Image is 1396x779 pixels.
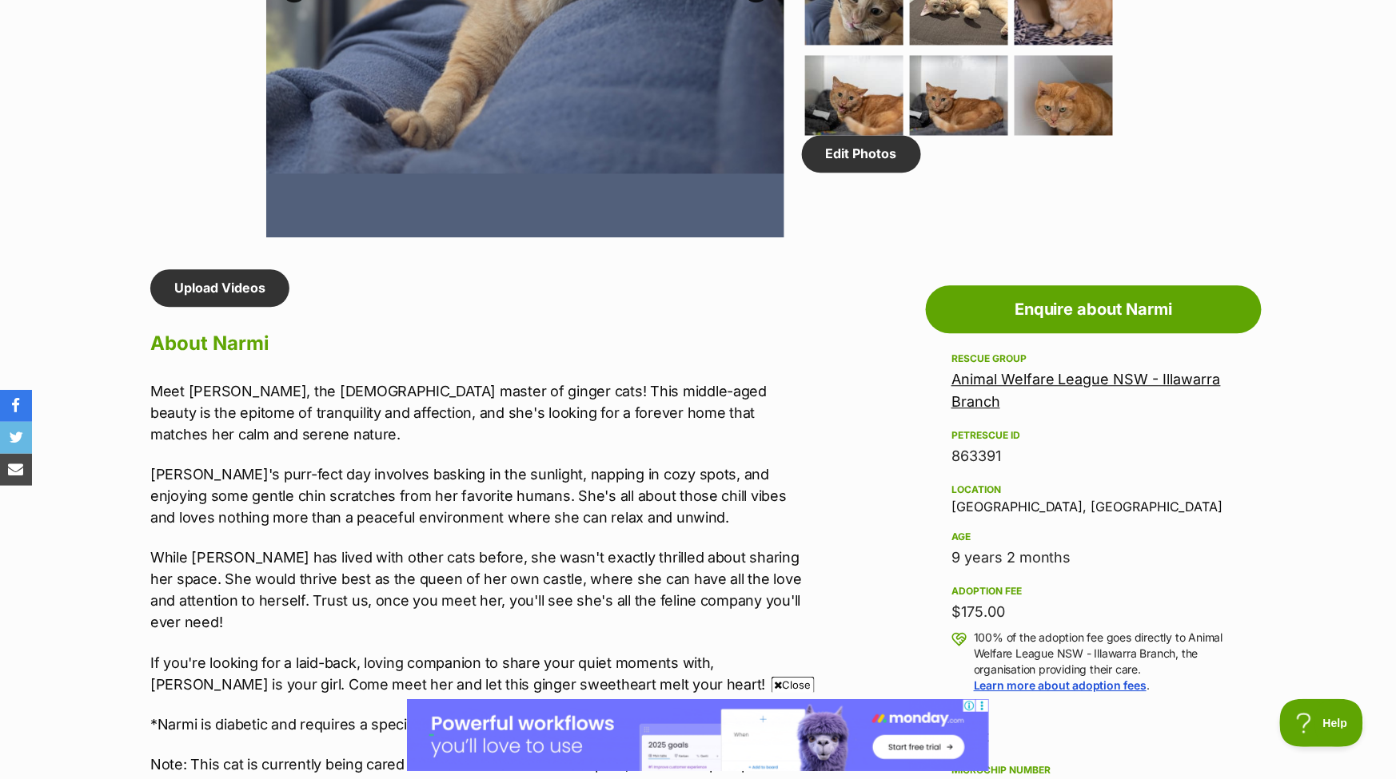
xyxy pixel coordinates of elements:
[951,764,1236,777] div: Microchip number
[802,135,921,172] a: Edit Photos
[951,546,1236,569] div: 9 years 2 months
[150,546,811,633] p: While [PERSON_NAME] has lived with other cats before, she wasn't exactly thrilled about sharing h...
[910,55,1008,153] img: Photo of Narmi
[974,678,1147,692] a: Learn more about adoption fees
[974,630,1236,694] p: 100% of the adoption fee goes directly to Animal Welfare League NSW - Illawarra Branch, the organ...
[805,55,903,153] img: Photo of Narmi
[1280,699,1364,747] iframe: Help Scout Beacon - Open
[1015,55,1113,153] img: Photo of Narmi
[951,531,1236,543] div: Age
[150,652,811,695] p: If you're looking for a laid-back, loving companion to share your quiet moments with, [PERSON_NAM...
[150,380,811,445] p: Meet [PERSON_NAME], the [DEMOGRAPHIC_DATA] master of ginger cats! This middle-aged beauty is the ...
[951,585,1236,598] div: Adoption fee
[951,371,1221,410] a: Animal Welfare League NSW - Illawarra Branch
[951,480,1236,514] div: [GEOGRAPHIC_DATA], [GEOGRAPHIC_DATA]
[150,326,811,361] h2: About Narmi
[951,445,1236,467] div: 863391
[407,699,989,771] iframe: Advertisement
[150,713,811,735] p: *Narmi is diabetic and requires a special diet and [MEDICAL_DATA] injections twice a day*
[951,429,1236,442] div: PetRescue ID
[951,601,1236,623] div: $175.00
[951,725,1236,748] div: Short
[926,285,1262,333] a: Enquire about Narmi
[951,483,1236,496] div: Location
[951,709,1236,722] div: Coat
[772,677,815,693] span: Close
[951,352,1236,365] div: Rescue group
[150,463,811,528] p: [PERSON_NAME]'s purr-fect day involves basking in the sunlight, napping in cozy spots, and enjoyi...
[150,269,289,306] a: Upload Videos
